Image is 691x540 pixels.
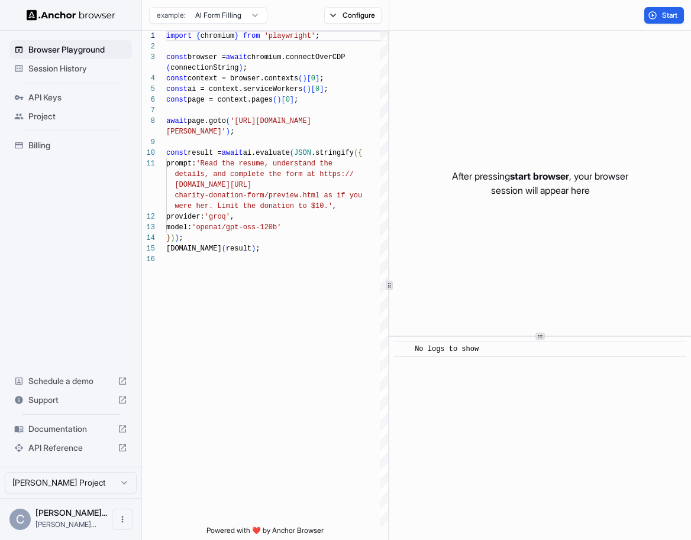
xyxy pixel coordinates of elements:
[9,40,132,59] div: Browser Playground
[251,245,256,253] span: )
[9,391,132,409] div: Support
[142,158,155,169] div: 11
[234,32,238,40] span: }
[201,32,235,40] span: chromium
[166,74,188,83] span: const
[142,41,155,52] div: 2
[142,52,155,63] div: 3
[35,508,107,518] span: Christine Astoria
[222,149,243,157] span: await
[358,149,362,157] span: {
[166,128,226,136] span: [PERSON_NAME]'
[247,53,345,61] span: chromium.connectOverCDP
[170,234,175,242] span: )
[319,74,324,83] span: ;
[315,74,319,83] span: ]
[324,7,382,24] button: Configure
[28,92,127,103] span: API Keys
[28,139,127,151] span: Billing
[324,85,328,93] span: ;
[28,44,127,56] span: Browser Playground
[226,245,251,253] span: result
[188,96,273,104] span: page = context.pages
[192,223,281,232] span: 'openai/gpt-oss-120b'
[28,63,127,74] span: Session History
[188,74,298,83] span: context = browser.contexts
[256,245,260,253] span: ;
[9,107,132,126] div: Project
[166,160,196,168] span: prompt:
[188,85,302,93] span: ai = context.serviceWorkers
[142,105,155,116] div: 7
[9,88,132,107] div: API Keys
[206,526,324,540] span: Powered with ❤️ by Anchor Browser
[311,74,315,83] span: 0
[175,170,353,178] span: details, and complete the form at https://
[157,11,186,20] span: example:
[415,345,479,353] span: No logs to show
[28,442,113,454] span: API Reference
[510,170,569,182] span: start browser
[311,149,354,157] span: .stringify
[294,96,298,104] span: ;
[188,117,226,125] span: page.goto
[166,32,192,40] span: import
[142,233,155,243] div: 14
[290,96,294,104] span: ]
[452,169,628,197] p: After pressing , your browser session will appear here
[142,84,155,95] div: 5
[222,245,226,253] span: (
[142,148,155,158] div: 10
[196,160,332,168] span: 'Read the resume, understand the
[302,85,306,93] span: (
[226,128,230,136] span: )
[307,74,311,83] span: [
[142,95,155,105] div: 6
[277,96,281,104] span: )
[230,128,234,136] span: ;
[142,31,155,41] div: 1
[315,85,319,93] span: 0
[142,243,155,254] div: 15
[9,419,132,438] div: Documentation
[294,149,311,157] span: JSON
[298,74,302,83] span: (
[307,85,311,93] span: )
[290,149,294,157] span: (
[142,254,155,265] div: 16
[28,394,113,406] span: Support
[273,96,277,104] span: (
[196,32,200,40] span: {
[230,117,311,125] span: '[URL][DOMAIN_NAME]
[27,9,115,21] img: Anchor Logo
[166,117,188,125] span: await
[179,234,183,242] span: ;
[354,149,358,157] span: (
[166,245,222,253] span: [DOMAIN_NAME]
[226,53,247,61] span: await
[28,423,113,435] span: Documentation
[188,53,226,61] span: browser =
[9,372,132,391] div: Schedule a demo
[142,73,155,84] div: 4
[205,213,230,221] span: 'groq'
[319,85,324,93] span: ]
[166,53,188,61] span: const
[332,202,337,210] span: ,
[175,181,251,189] span: [DOMAIN_NAME][URL]
[315,32,319,40] span: ;
[188,149,222,157] span: result =
[166,213,205,221] span: provider:
[166,234,170,242] span: }
[400,343,406,355] span: ​
[9,136,132,155] div: Billing
[230,213,234,221] span: ,
[166,85,188,93] span: const
[142,137,155,148] div: 9
[9,438,132,457] div: API Reference
[170,64,238,72] span: connectionString
[662,11,679,20] span: Start
[644,7,684,24] button: Start
[28,375,113,387] span: Schedule a demo
[9,509,31,530] div: C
